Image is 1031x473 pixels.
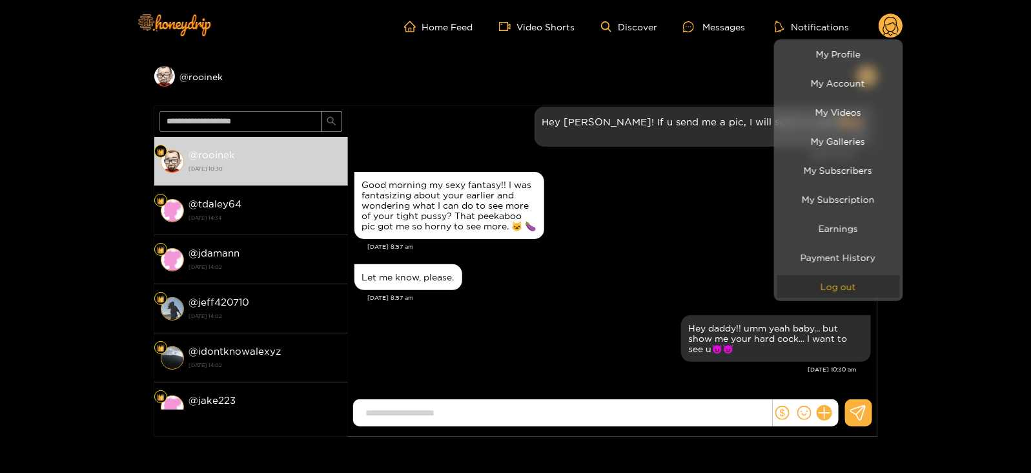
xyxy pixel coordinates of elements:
[777,188,900,211] a: My Subscription
[777,43,900,65] a: My Profile
[777,130,900,152] a: My Galleries
[777,101,900,123] a: My Videos
[777,275,900,298] button: Log out
[777,159,900,182] a: My Subscribers
[777,246,900,269] a: Payment History
[777,72,900,94] a: My Account
[777,217,900,240] a: Earnings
